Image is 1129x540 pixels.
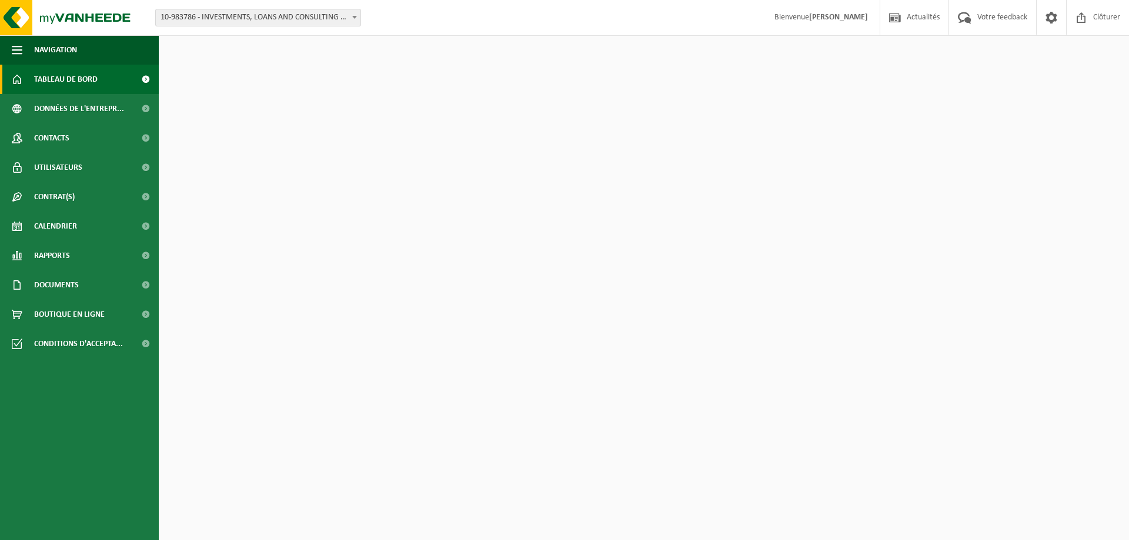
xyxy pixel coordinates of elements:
span: Données de l'entrepr... [34,94,124,123]
span: Rapports [34,241,70,270]
span: Documents [34,270,79,300]
span: 10-983786 - INVESTMENTS, LOANS AND CONSULTING SA - TUBIZE [156,9,360,26]
span: Calendrier [34,212,77,241]
span: Contrat(s) [34,182,75,212]
span: Conditions d'accepta... [34,329,123,358]
span: Navigation [34,35,77,65]
span: Utilisateurs [34,153,82,182]
span: Contacts [34,123,69,153]
span: Tableau de bord [34,65,98,94]
span: 10-983786 - INVESTMENTS, LOANS AND CONSULTING SA - TUBIZE [155,9,361,26]
strong: [PERSON_NAME] [809,13,868,22]
span: Boutique en ligne [34,300,105,329]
